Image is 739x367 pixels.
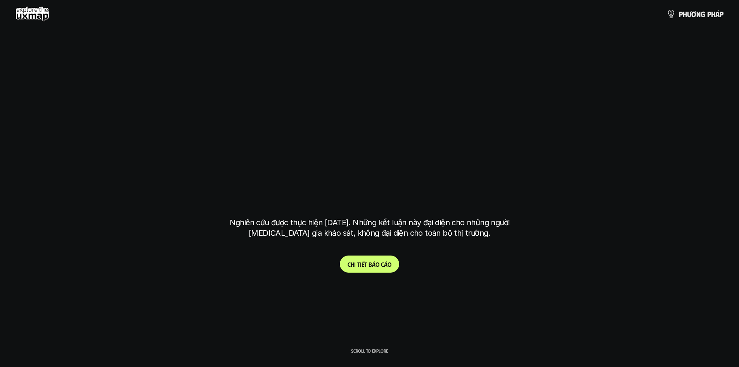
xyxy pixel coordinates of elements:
span: C [348,261,351,268]
a: phươngpháp [666,6,723,22]
a: Chitiếtbáocáo [340,256,399,273]
span: á [372,261,376,268]
span: p [707,10,711,18]
span: i [360,261,362,268]
span: h [683,10,687,18]
span: p [679,10,683,18]
span: ư [687,10,691,18]
h1: phạm vi công việc của [228,115,511,148]
span: c [381,261,384,268]
p: Scroll to explore [351,348,388,353]
span: t [357,261,360,268]
span: g [701,10,705,18]
span: n [696,10,701,18]
span: b [369,261,372,268]
span: ơ [691,10,696,18]
h1: tại [GEOGRAPHIC_DATA] [231,177,508,209]
span: t [364,261,367,268]
span: ế [362,261,364,268]
span: p [720,10,723,18]
span: á [384,261,388,268]
p: Nghiên cứu được thực hiện [DATE]. Những kết luận này đại diện cho những người [MEDICAL_DATA] gia ... [224,217,515,238]
span: o [388,261,391,268]
h6: Kết quả nghiên cứu [343,97,402,106]
span: i [354,261,356,268]
span: h [351,261,354,268]
span: o [376,261,379,268]
span: á [715,10,720,18]
span: h [711,10,715,18]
